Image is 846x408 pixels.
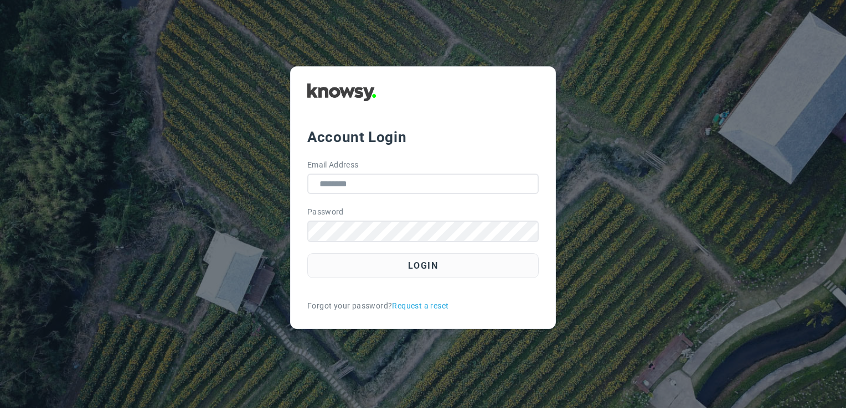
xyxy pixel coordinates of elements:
[307,206,344,218] label: Password
[307,253,539,278] button: Login
[307,159,359,171] label: Email Address
[307,300,539,312] div: Forgot your password?
[392,300,448,312] a: Request a reset
[307,127,539,147] div: Account Login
